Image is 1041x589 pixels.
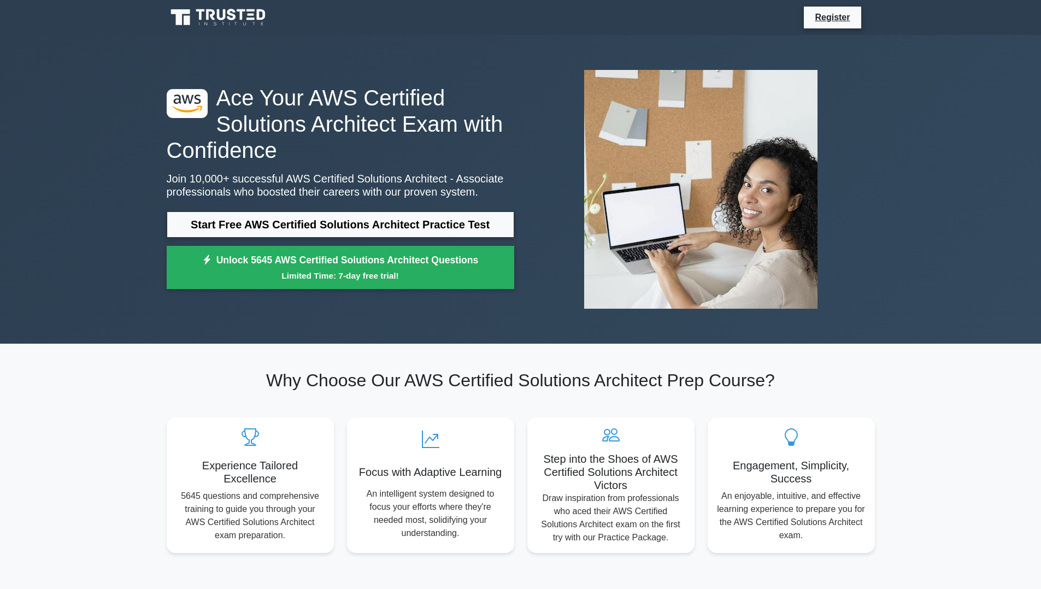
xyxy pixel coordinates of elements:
h2: Why Choose Our AWS Certified Solutions Architect Prep Course? [167,370,875,391]
small: Limited Time: 7-day free trial! [180,269,501,282]
a: Register [808,10,856,24]
h5: Focus with Adaptive Learning [356,466,505,479]
p: Join 10,000+ successful AWS Certified Solutions Architect - Associate professionals who boosted t... [167,172,514,198]
p: Draw inspiration from professionals who aced their AWS Certified Solutions Architect exam on the ... [536,492,686,544]
p: An intelligent system designed to focus your efforts where they're needed most, solidifying your ... [356,487,505,540]
h5: Engagement, Simplicity, Success [716,459,866,485]
p: An enjoyable, intuitive, and effective learning experience to prepare you for the AWS Certified S... [716,490,866,542]
h5: Experience Tailored Excellence [175,459,325,485]
h1: Ace Your AWS Certified Solutions Architect Exam with Confidence [167,85,514,163]
h5: Step into the Shoes of AWS Certified Solutions Architect Victors [536,452,686,492]
a: Unlock 5645 AWS Certified Solutions Architect QuestionsLimited Time: 7-day free trial! [167,246,514,290]
p: 5645 questions and comprehensive training to guide you through your AWS Certified Solutions Archi... [175,490,325,542]
a: Start Free AWS Certified Solutions Architect Practice Test [167,211,514,238]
